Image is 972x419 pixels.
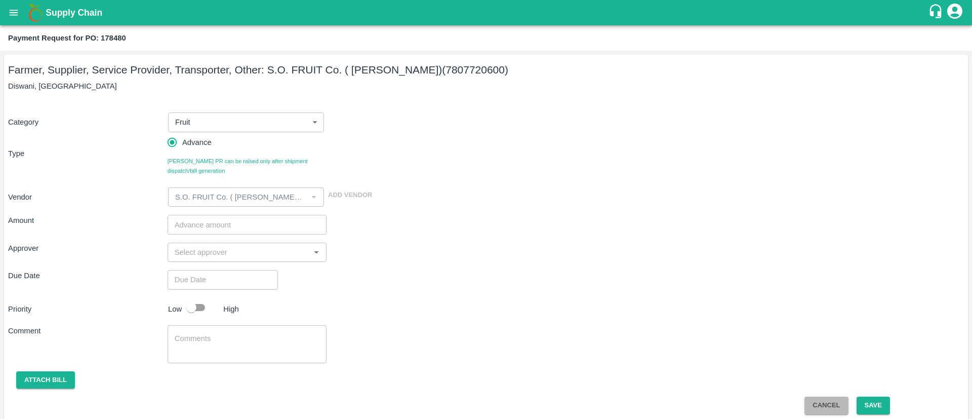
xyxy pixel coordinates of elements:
input: Select approver [171,246,307,259]
span: [PERSON_NAME] PR can be raised only after shipment dispatch/bill generation [168,157,327,175]
div: customer-support [928,4,946,22]
p: Amount [8,215,168,226]
button: Save [857,397,890,414]
p: Type [8,148,168,159]
p: Comment [8,325,168,336]
input: Select Vendor [171,191,304,204]
div: account of current user [946,2,964,23]
button: Open [310,246,323,259]
p: Priority [8,303,164,315]
a: Supply Chain [46,6,928,20]
p: Vendor [8,192,164,203]
p: Diswani, [GEOGRAPHIC_DATA] [8,81,964,92]
p: Category [8,117,164,128]
button: open drawer [2,1,25,24]
input: Choose date [168,270,271,289]
button: Attach bill [16,371,75,389]
input: Advance amount [168,215,327,234]
h5: Farmer, Supplier, Service Provider, Transporter, Other: S.O. FRUIT Co. ( [PERSON_NAME]) (7807720600) [8,63,964,77]
b: Supply Chain [46,8,102,18]
p: Due Date [8,270,168,281]
b: Payment Request for PO: 178480 [8,34,126,42]
img: logo [25,3,46,23]
p: Low [168,303,182,315]
span: Advance [182,137,212,148]
p: High [223,303,239,315]
p: Approver [8,243,168,254]
p: Fruit [175,117,190,128]
button: Cancel [804,397,848,414]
